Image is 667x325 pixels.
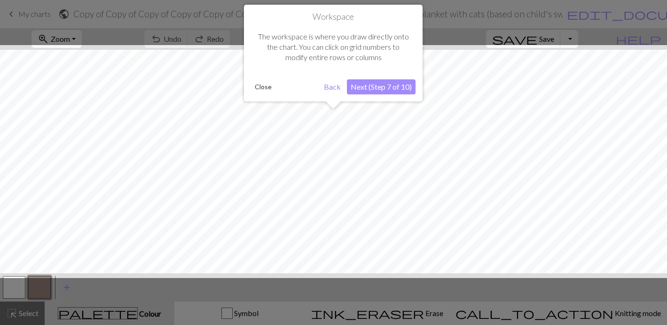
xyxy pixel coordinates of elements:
button: Back [320,79,345,94]
h1: Workspace [251,12,416,22]
div: Workspace [244,5,423,101]
button: Next (Step 7 of 10) [347,79,416,94]
div: The workspace is where you draw directly onto the chart. You can click on grid numbers to modify ... [251,22,416,72]
button: Close [251,80,275,94]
